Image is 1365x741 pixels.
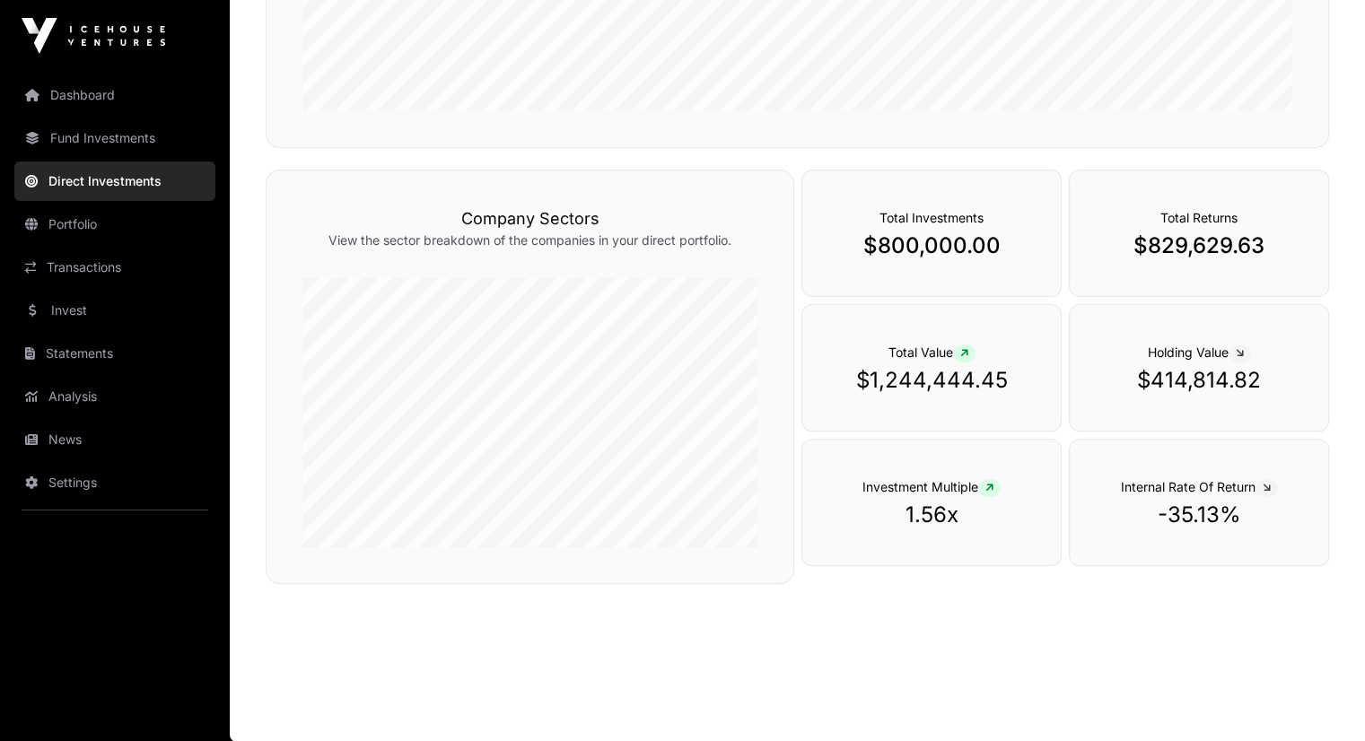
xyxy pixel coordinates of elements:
span: Total Returns [1160,210,1238,225]
p: -35.13% [1106,501,1292,529]
span: Total Value [888,344,976,360]
p: View the sector breakdown of the companies in your direct portfolio. [302,231,757,249]
p: $414,814.82 [1106,366,1292,395]
span: Internal Rate Of Return [1121,479,1278,494]
a: Direct Investments [14,161,215,201]
p: $1,244,444.45 [838,366,1025,395]
a: Fund Investments [14,118,215,158]
a: Portfolio [14,205,215,244]
a: Transactions [14,248,215,287]
a: Settings [14,463,215,502]
h3: Company Sectors [302,206,757,231]
p: $829,629.63 [1106,231,1292,260]
span: Total Investments [879,210,984,225]
a: News [14,420,215,459]
a: Statements [14,334,215,373]
iframe: Chat Widget [1275,655,1365,741]
p: $800,000.00 [838,231,1025,260]
img: Icehouse Ventures Logo [22,18,165,54]
span: Holding Value [1148,344,1251,360]
a: Dashboard [14,75,215,115]
a: Analysis [14,377,215,416]
span: Investment Multiple [862,479,1001,494]
a: Invest [14,291,215,330]
p: 1.56x [838,501,1025,529]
